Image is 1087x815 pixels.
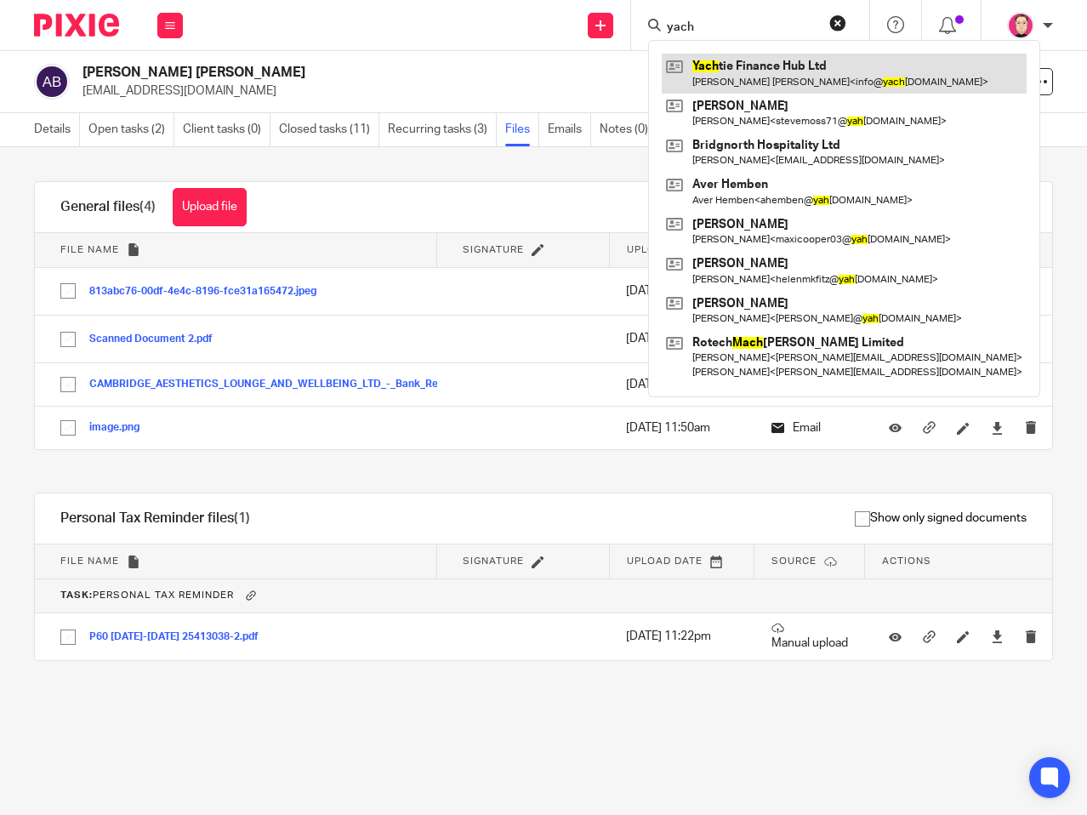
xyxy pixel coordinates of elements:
a: Recurring tasks (3) [388,113,497,146]
p: [DATE] 10:51am [626,330,737,347]
button: Scanned Document 2.pdf [89,333,225,345]
input: Select [52,323,84,356]
img: Pixie [34,14,119,37]
p: [DATE] 11:50am [626,419,737,436]
input: Search [665,20,818,36]
button: 813abc76-00df-4e4c-8196-fce31a165472.jpeg [89,286,329,298]
span: Source [771,556,817,566]
button: P60 [DATE]-[DATE] 25413038-2.pdf [89,631,271,643]
span: File name [60,245,119,254]
p: [DATE] 11:22pm [626,628,737,645]
span: Actions [882,556,931,566]
a: Details [34,113,80,146]
span: Signature [463,556,524,566]
span: Signature [463,245,524,254]
p: Manual upload [771,622,848,652]
a: Client tasks (0) [183,113,270,146]
span: (4) [139,200,156,214]
button: image.png [89,422,152,434]
p: Email [771,419,848,436]
button: CAMBRIDGE_AESTHETICS_LOUNGE_AND_WELLBEING_LTD_-_Bank_Reconciliation (2).xlsx [89,379,544,390]
input: Select [52,412,84,444]
button: Clear [829,14,846,31]
input: Select [52,368,84,401]
span: Personal Tax Reminder [60,591,234,601]
a: Open tasks (2) [88,113,174,146]
button: Upload file [173,188,247,226]
p: [DATE] 12:42pm [626,282,737,299]
span: Show only signed documents [855,510,1027,527]
span: Upload date [627,556,703,566]
input: Select [52,621,84,653]
h1: Personal Tax Reminder files [60,510,250,527]
a: Notes (0) [600,113,657,146]
span: (1) [234,511,250,525]
img: Bradley%20-%20Pink.png [1007,12,1034,39]
h2: [PERSON_NAME] [PERSON_NAME] [83,64,674,82]
h1: General files [60,198,156,216]
span: File name [60,556,119,566]
input: Select [52,275,84,307]
a: Closed tasks (11) [279,113,379,146]
p: [DATE] 11:47am [626,376,737,393]
a: Download [991,419,1004,436]
a: Download [991,628,1004,645]
span: Upload date [627,245,703,254]
a: Files [505,113,539,146]
b: Task: [60,591,93,601]
img: svg%3E [34,64,70,100]
a: Emails [548,113,591,146]
p: [EMAIL_ADDRESS][DOMAIN_NAME] [83,83,822,100]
